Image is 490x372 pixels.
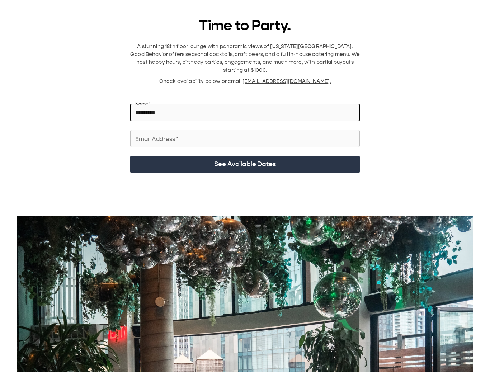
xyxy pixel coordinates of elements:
label: Name [135,101,151,107]
button: See Available Dates [130,156,360,173]
span: Check availability below or email [159,78,242,84]
h1: Time to Party. [130,17,360,34]
span: [EMAIL_ADDRESS][DOMAIN_NAME]. [242,78,331,84]
p: A stunning 18th floor lounge with panoramic views of [US_STATE][GEOGRAPHIC_DATA]. Good Behavior o... [130,43,360,74]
